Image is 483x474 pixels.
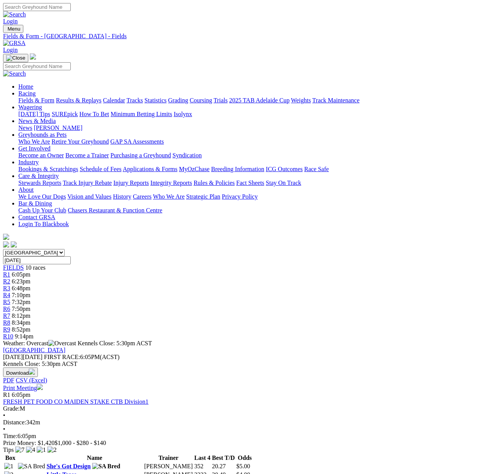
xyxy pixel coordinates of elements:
div: Kennels Close: 5:30pm ACST [3,361,480,367]
a: Industry [18,159,39,165]
button: Toggle navigation [3,25,23,33]
button: Download [3,367,38,377]
a: CSV (Excel) [16,377,47,383]
span: Distance: [3,419,26,425]
a: R8 [3,319,10,326]
a: Chasers Restaurant & Function Centre [68,207,162,214]
img: 1 [37,446,46,453]
a: Greyhounds as Pets [18,131,67,138]
a: Syndication [172,152,202,159]
a: ICG Outcomes [266,166,302,172]
span: • [3,412,5,419]
a: How To Bet [80,111,109,117]
img: logo-grsa-white.png [30,53,36,60]
a: Grading [168,97,188,104]
img: logo-grsa-white.png [3,234,9,240]
a: R3 [3,285,10,291]
a: Who We Are [153,193,185,200]
a: Login To Blackbook [18,221,69,227]
a: Login [3,47,18,53]
img: Search [3,70,26,77]
div: Industry [18,166,480,173]
img: GRSA [3,40,26,47]
a: We Love Our Dogs [18,193,66,200]
a: Breeding Information [211,166,264,172]
a: Fact Sheets [236,180,264,186]
a: Wagering [18,104,42,110]
a: News & Media [18,118,56,124]
img: Close [6,55,25,61]
div: Care & Integrity [18,180,480,186]
span: 6:23pm [12,278,31,285]
a: Trials [213,97,228,104]
a: PDF [3,377,14,383]
a: Become an Owner [18,152,64,159]
a: Race Safe [304,166,329,172]
th: Name [46,454,143,462]
span: 6:48pm [12,285,31,291]
div: Greyhounds as Pets [18,138,480,145]
a: Login [3,18,18,24]
a: Racing [18,90,36,97]
a: SUREpick [52,111,78,117]
a: About [18,186,34,193]
a: Print Meeting [3,385,43,391]
span: 7:50pm [12,306,31,312]
a: Vision and Values [67,193,111,200]
a: Weights [291,97,311,104]
span: 6:05pm [12,391,31,398]
a: R2 [3,278,10,285]
a: Strategic Plan [186,193,220,200]
td: 20.27 [211,463,235,470]
a: Fields & Form - [GEOGRAPHIC_DATA] - Fields [3,33,480,40]
span: R5 [3,299,10,305]
a: Statistics [145,97,167,104]
a: R9 [3,326,10,333]
span: [DATE] [3,354,23,360]
span: Time: [3,433,18,439]
a: Schedule of Fees [80,166,121,172]
span: 7:32pm [12,299,31,305]
a: Isolynx [174,111,192,117]
span: 7:10pm [12,292,31,298]
span: Tips [3,446,14,453]
div: M [3,405,480,412]
a: FRESH PET FOOD CO MAIDEN STAKE CTB Division1 [3,398,148,405]
a: She's Got Design [47,463,91,469]
a: Rules & Policies [194,180,235,186]
th: Odds [236,454,254,462]
span: Menu [8,26,20,32]
a: Careers [133,193,151,200]
img: twitter.svg [11,241,17,248]
img: 2 [47,446,57,453]
span: 6:05PM(ACST) [44,354,120,360]
a: Fields & Form [18,97,54,104]
span: 9:14pm [15,333,34,340]
img: Overcast [48,340,76,347]
a: Retire Your Greyhound [52,138,109,145]
a: MyOzChase [179,166,210,172]
a: Contact GRSA [18,214,55,220]
span: Box [5,455,16,461]
a: Stay On Track [266,180,301,186]
span: R4 [3,292,10,298]
a: Results & Replays [56,97,101,104]
span: 8:34pm [12,319,31,326]
span: • [3,426,5,432]
button: Toggle navigation [3,54,28,62]
a: FIELDS [3,264,24,271]
img: SA Bred [92,463,120,470]
th: Best T/D [211,454,235,462]
a: R6 [3,306,10,312]
th: Last 4 [194,454,211,462]
img: download.svg [29,369,35,375]
a: Bookings & Scratchings [18,166,78,172]
a: Applications & Forms [123,166,177,172]
div: Racing [18,97,480,104]
span: Grade: [3,405,20,412]
img: 7 [15,446,24,453]
span: 10 races [25,264,46,271]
